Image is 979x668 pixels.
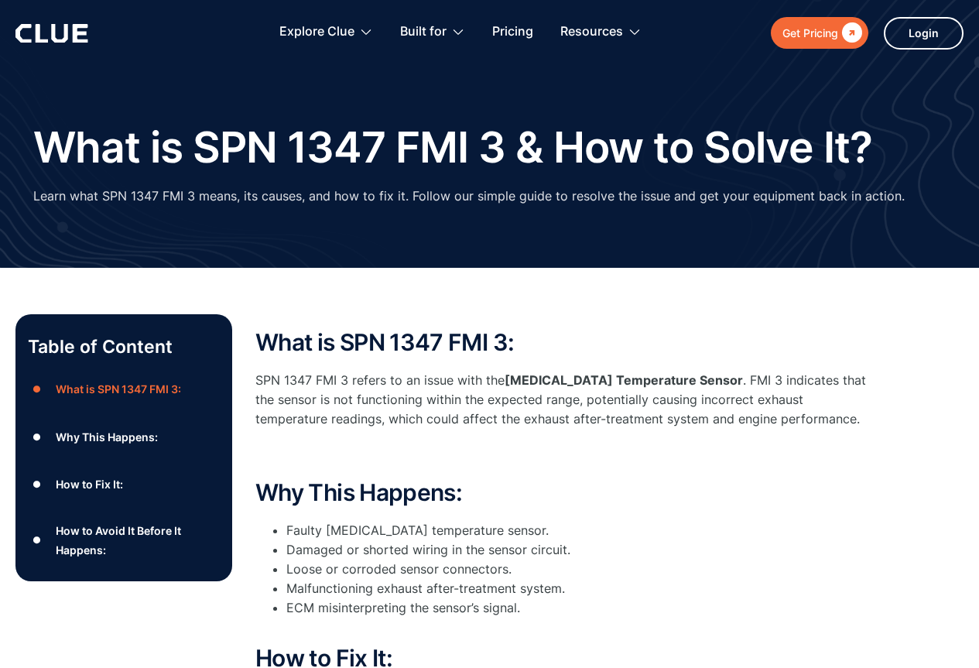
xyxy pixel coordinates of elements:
li: Loose or corroded sensor connectors. [286,560,875,579]
div: How to Avoid It Before It Happens: [56,521,220,560]
li: ECM misinterpreting the sensor’s signal. [286,598,875,637]
p: SPN 1347 FMI 3 refers to an issue with the . FMI 3 indicates that the sensor is not functioning w... [255,371,875,430]
li: Damaged or shorted wiring in the sensor circuit. [286,540,875,560]
div: How to Fix It: [56,474,123,494]
p: Learn what SPN 1347 FMI 3 means, its causes, and how to fix it. Follow our simple guide to resolv... [33,187,905,206]
p: ‍ [255,444,875,464]
p: Table of Content [28,334,220,359]
div: Resources [560,8,642,57]
li: Malfunctioning exhaust after-treatment system. [286,579,875,598]
a: ●What is SPN 1347 FMI 3: [28,378,220,401]
a: ●How to Fix It: [28,473,220,496]
h2: What is SPN 1347 FMI 3: [255,330,875,355]
a: Login [884,17,964,50]
div: Resources [560,8,623,57]
div: Why This Happens: [56,427,158,447]
div: Built for [400,8,465,57]
a: Pricing [492,8,533,57]
a: ●Why This Happens: [28,425,220,448]
li: Faulty [MEDICAL_DATA] temperature sensor. [286,521,875,540]
a: Get Pricing [771,17,868,49]
strong: [MEDICAL_DATA] Temperature Sensor [505,372,743,388]
div: Get Pricing [782,23,838,43]
div: Explore Clue [279,8,354,57]
div: What is SPN 1347 FMI 3: [56,379,181,399]
div: ● [28,425,46,448]
div: Explore Clue [279,8,373,57]
div: ● [28,378,46,401]
h1: What is SPN 1347 FMI 3 & How to Solve It? [33,124,873,171]
div:  [838,23,862,43]
div: Built for [400,8,447,57]
h2: Why This Happens: [255,480,875,505]
a: ●How to Avoid It Before It Happens: [28,521,220,560]
div: ● [28,529,46,552]
div: ● [28,473,46,496]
